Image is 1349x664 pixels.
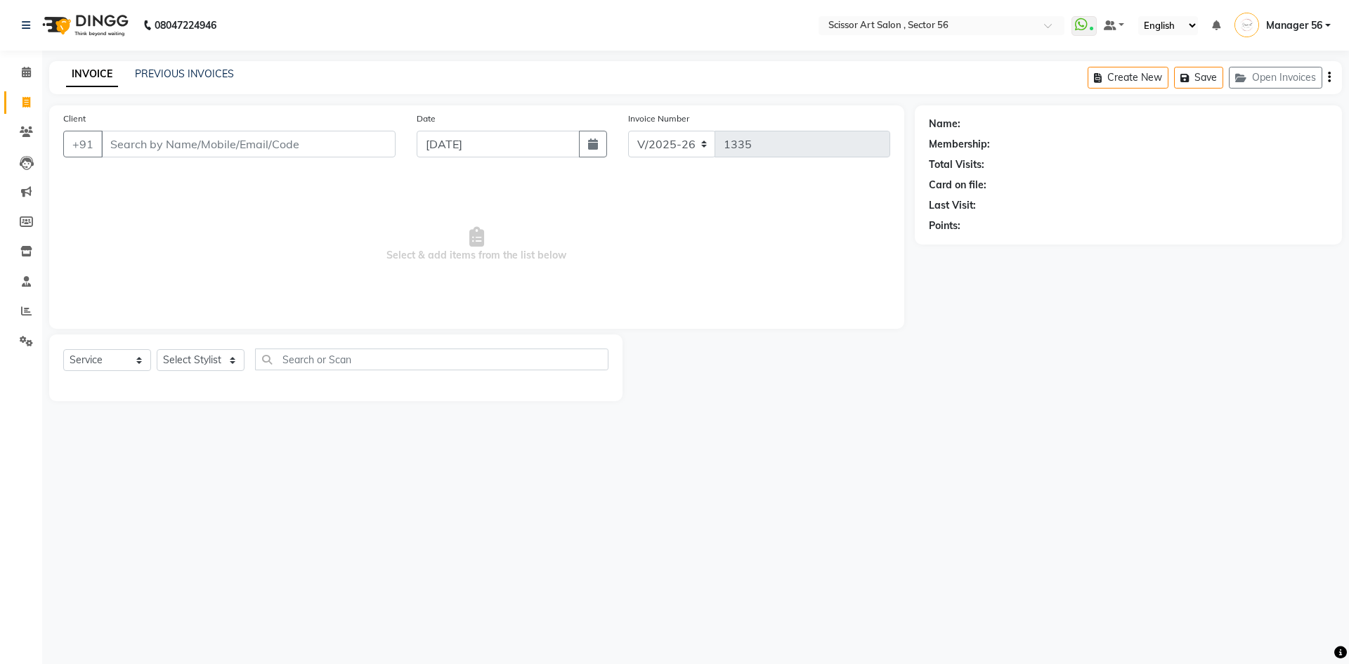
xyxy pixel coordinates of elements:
div: Membership: [929,137,990,152]
a: INVOICE [66,62,118,87]
button: +91 [63,131,103,157]
img: Manager 56 [1234,13,1259,37]
div: Points: [929,219,960,233]
label: Invoice Number [628,112,689,125]
div: Card on file: [929,178,986,193]
input: Search by Name/Mobile/Email/Code [101,131,396,157]
span: Manager 56 [1266,18,1322,33]
label: Client [63,112,86,125]
button: Create New [1088,67,1168,89]
label: Date [417,112,436,125]
span: Select & add items from the list below [63,174,890,315]
a: PREVIOUS INVOICES [135,67,234,80]
button: Save [1174,67,1223,89]
b: 08047224946 [155,6,216,45]
div: Name: [929,117,960,131]
img: logo [36,6,132,45]
input: Search or Scan [255,349,608,370]
div: Last Visit: [929,198,976,213]
button: Open Invoices [1229,67,1322,89]
div: Total Visits: [929,157,984,172]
